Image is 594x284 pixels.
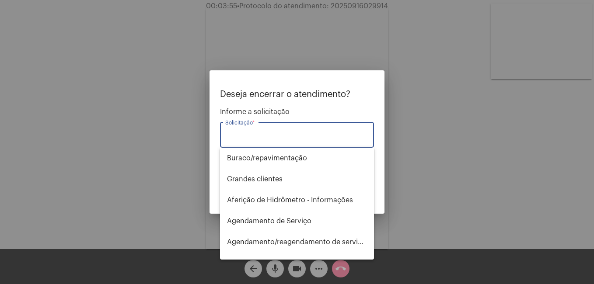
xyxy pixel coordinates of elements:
[220,90,374,99] p: Deseja encerrar o atendimento?
[227,169,367,190] span: ⁠Grandes clientes
[227,190,367,211] span: Aferição de Hidrômetro - Informações
[227,211,367,232] span: Agendamento de Serviço
[225,133,369,141] input: Buscar solicitação
[227,253,367,274] span: Alterar nome do usuário na fatura
[220,108,374,116] span: Informe a solicitação
[227,232,367,253] span: Agendamento/reagendamento de serviços - informações
[227,148,367,169] span: ⁠Buraco/repavimentação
